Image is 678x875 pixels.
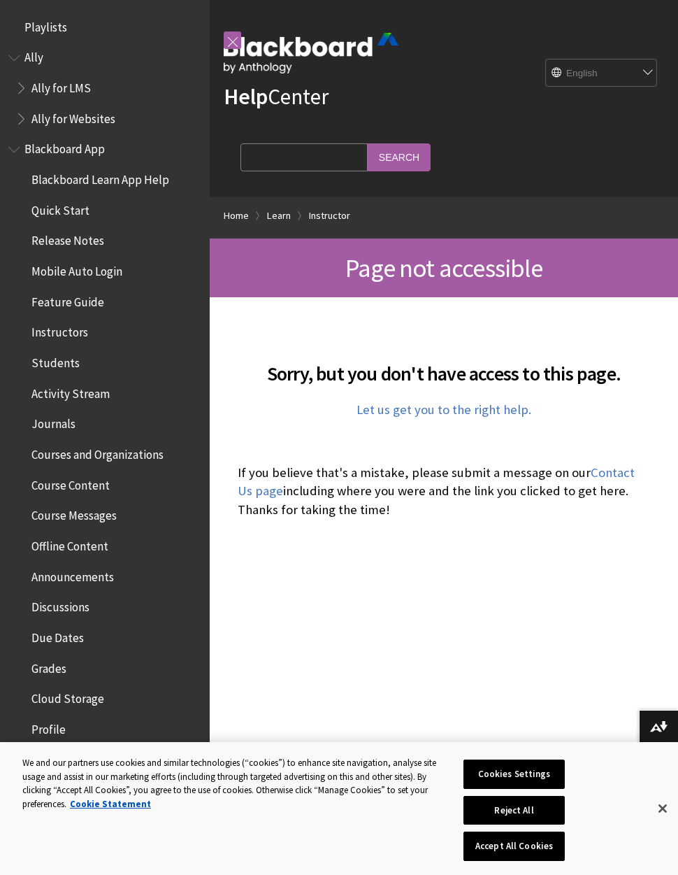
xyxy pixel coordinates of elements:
[267,207,291,225] a: Learn
[238,342,650,388] h2: Sorry, but you don't have access to this page.
[8,15,201,39] nav: Book outline for Playlists
[31,351,80,370] span: Students
[238,464,635,499] a: Contact Us page
[224,33,398,73] img: Blackboard by Anthology
[647,793,678,824] button: Close
[31,199,89,218] span: Quick Start
[31,626,84,645] span: Due Dates
[463,796,565,825] button: Reject All
[31,107,115,126] span: Ally for Websites
[356,401,531,418] a: Let us get you to the right help.
[31,565,114,584] span: Announcements
[224,83,268,111] strong: Help
[31,382,110,401] span: Activity Stream
[31,168,169,187] span: Blackboard Learn App Help
[22,756,443,811] div: We and our partners use cookies and similar technologies (“cookies”) to enhance site navigation, ...
[238,464,650,519] p: If you believe that's a mistake, please submit a message on our including where you were and the ...
[8,46,201,131] nav: Book outline for Anthology Ally Help
[463,832,565,861] button: Accept All Cookies
[70,798,151,810] a: More information about your privacy, opens in a new tab
[546,59,658,87] select: Site Language Selector
[309,207,350,225] a: Instructor
[31,718,66,737] span: Profile
[31,534,108,553] span: Offline Content
[31,443,164,462] span: Courses and Organizations
[31,657,66,676] span: Grades
[24,138,105,157] span: Blackboard App
[463,760,565,789] button: Cookies Settings
[31,504,117,523] span: Course Messages
[24,15,67,34] span: Playlists
[31,259,122,278] span: Mobile Auto Login
[224,207,249,225] a: Home
[31,229,104,248] span: Release Notes
[345,252,542,284] span: Page not accessible
[224,83,329,111] a: HelpCenter
[31,687,104,706] span: Cloud Storage
[368,143,431,171] input: Search
[31,413,75,432] span: Journals
[31,321,88,340] span: Instructors
[24,46,43,65] span: Ally
[31,474,110,492] span: Course Content
[31,76,91,95] span: Ally for LMS
[31,595,89,614] span: Discussions
[31,290,104,309] span: Feature Guide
